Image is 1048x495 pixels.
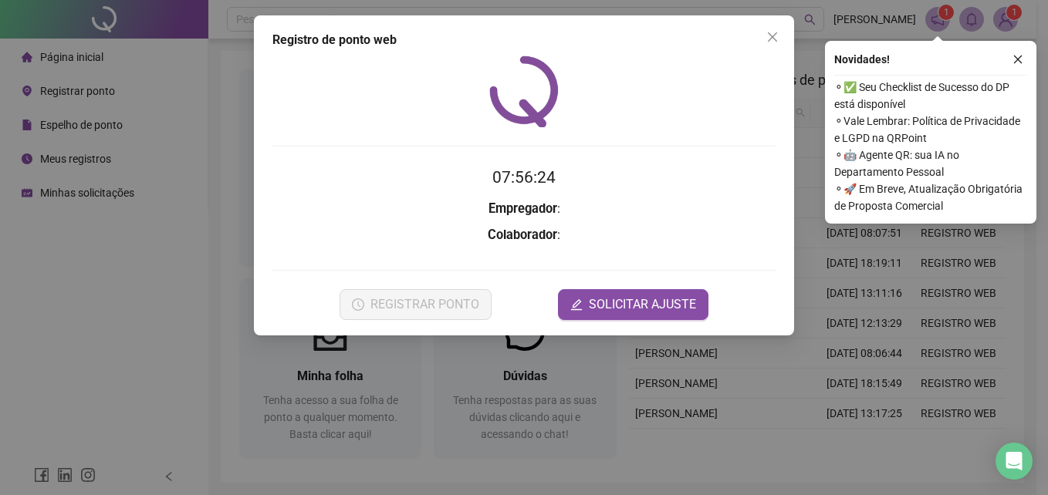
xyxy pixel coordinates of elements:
[492,168,556,187] time: 07:56:24
[834,146,1027,180] span: ⚬ 🤖 Agente QR: sua IA no Departamento Pessoal
[272,225,776,245] h3: :
[489,56,559,127] img: QRPoint
[760,25,785,49] button: Close
[558,289,708,320] button: editSOLICITAR AJUSTE
[834,79,1027,113] span: ⚬ ✅ Seu Checklist de Sucesso do DP está disponível
[340,289,492,320] button: REGISTRAR PONTO
[489,201,557,216] strong: Empregador
[272,31,776,49] div: Registro de ponto web
[488,227,557,242] strong: Colaborador
[996,443,1033,480] div: Open Intercom Messenger
[272,199,776,219] h3: :
[766,31,779,43] span: close
[834,51,890,68] span: Novidades !
[570,298,583,311] span: edit
[834,113,1027,146] span: ⚬ Vale Lembrar: Política de Privacidade e LGPD na QRPoint
[1013,54,1023,65] span: close
[589,295,696,314] span: SOLICITAR AJUSTE
[834,180,1027,214] span: ⚬ 🚀 Em Breve, Atualização Obrigatória de Proposta Comercial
